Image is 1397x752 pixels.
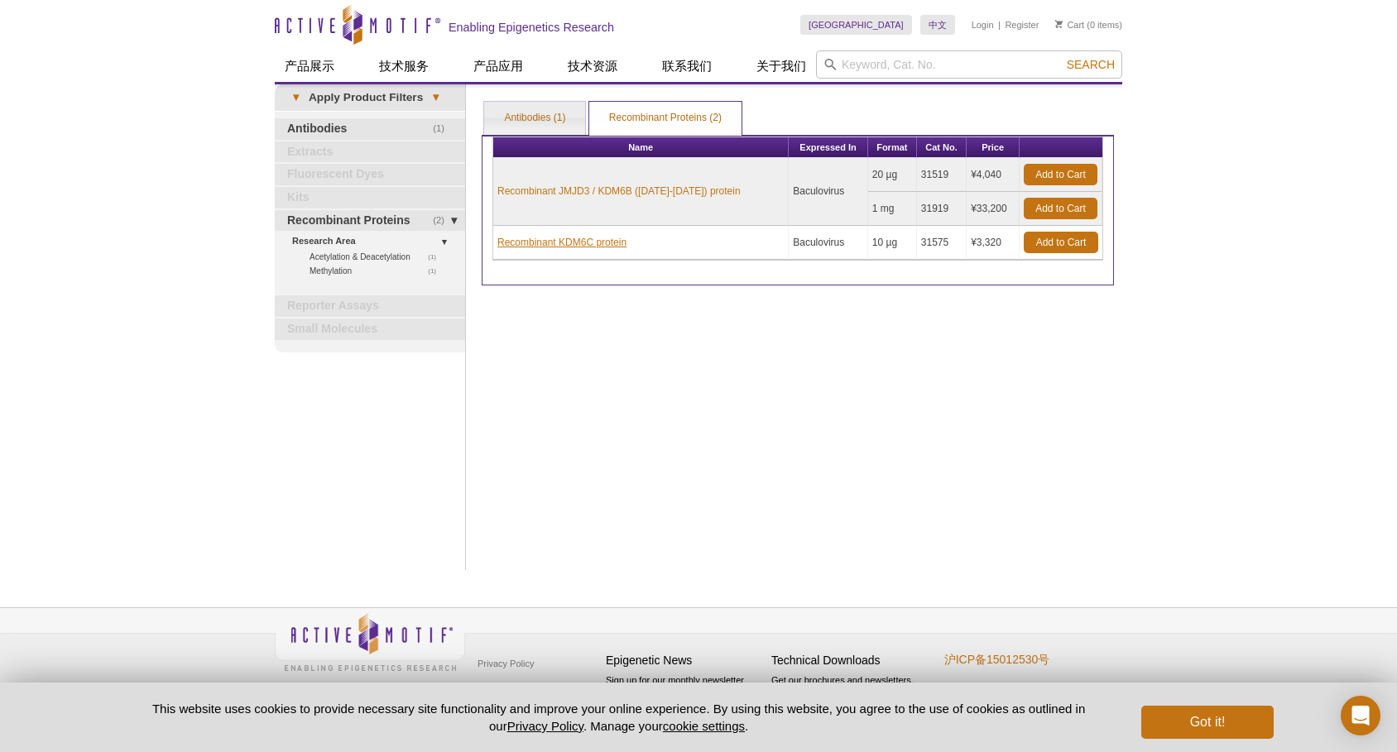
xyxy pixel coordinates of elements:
p: Sign up for our monthly newsletter highlighting recent publications in the field of epigenetics. [606,673,763,730]
th: Cat No. [917,137,967,158]
span: (1) [433,118,454,140]
a: (1)Antibodies [275,118,465,140]
a: Cart [1055,19,1084,31]
a: Small Molecules [275,319,465,340]
a: 联系我们 [652,50,722,82]
li: | [998,15,1001,35]
li: (0 items) [1055,15,1122,35]
p: This website uses cookies to provide necessary site functionality and improve your online experie... [123,700,1114,735]
span: (1) [428,250,445,264]
a: Add to Cart [1024,198,1097,219]
img: Active Motif, [275,608,465,675]
td: ¥33,200 [967,192,1020,226]
span: ▾ [423,90,449,105]
a: 技术服务 [369,50,439,82]
a: Recombinant Proteins (2) [589,102,742,135]
a: (2)Recombinant Proteins [275,210,465,232]
a: 沪ICP备15012530号 [944,653,1050,667]
td: 20 µg [868,158,917,192]
td: 31575 [917,226,967,260]
h2: Enabling Epigenetics Research [449,20,614,35]
a: 关于我们 [747,50,816,82]
a: 中文 [920,15,955,35]
a: Reporter Assays [275,295,465,317]
span: Search [1067,58,1115,71]
a: 产品展示 [275,50,344,82]
a: 技术资源 [558,50,627,82]
span: ▾ [283,90,309,105]
input: Keyword, Cat. No. [816,50,1122,79]
a: Extracts [275,141,465,163]
td: 1 mg [868,192,917,226]
td: ¥4,040 [967,158,1020,192]
span: (1) [428,264,445,278]
a: 产品应用 [463,50,533,82]
h4: Epigenetic News [606,654,763,668]
a: Register [1005,19,1039,31]
a: Privacy Policy [507,719,583,733]
th: Name [493,137,789,158]
h4: Technical Downloads [771,654,929,668]
td: Baculovirus [789,226,868,260]
img: Your Cart [1055,20,1063,28]
a: (1)Acetylation & Deacetylation [310,250,445,264]
a: Kits [275,187,465,208]
td: Baculovirus [789,158,868,226]
p: Get our brochures and newsletters, or request them by mail. [771,673,929,716]
div: Open Intercom Messenger [1341,696,1380,735]
td: ¥3,320 [967,226,1020,260]
button: Got it! [1141,706,1274,739]
th: Price [967,137,1020,158]
th: Format [868,137,917,158]
a: Fluorescent Dyes [275,164,465,185]
a: Add to Cart [1024,232,1098,253]
th: Expressed In [789,137,868,158]
a: Research Area [292,232,455,250]
a: ▾Apply Product Filters▾ [275,84,465,111]
td: 10 µg [868,226,917,260]
button: Search [1062,57,1120,72]
button: cookie settings [663,719,745,733]
span: (2) [433,210,454,232]
a: (1)Methylation [310,264,445,278]
a: Recombinant KDM6C protein [497,235,626,250]
a: Recombinant JMJD3 / KDM6B ([DATE]-[DATE]) protein [497,184,741,199]
a: Antibodies (1) [484,102,585,135]
a: Terms & Conditions [473,676,560,701]
td: 31919 [917,192,967,226]
td: 31519 [917,158,967,192]
a: Privacy Policy [473,651,538,676]
a: Login [972,19,994,31]
a: Add to Cart [1024,164,1097,185]
a: [GEOGRAPHIC_DATA] [800,15,912,35]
